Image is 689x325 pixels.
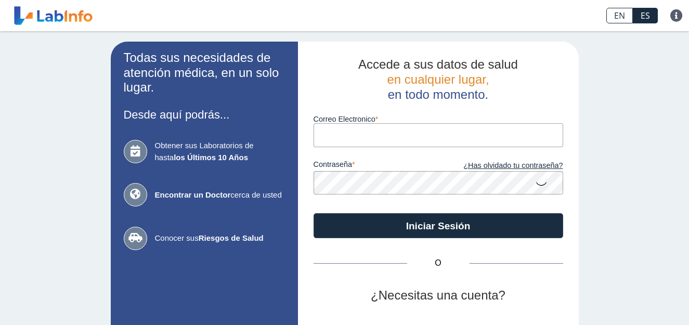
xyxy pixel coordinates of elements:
[124,108,285,121] h3: Desde aquí podrás...
[174,153,248,162] b: los Últimos 10 Años
[606,8,633,23] a: EN
[314,213,563,238] button: Iniciar Sesión
[388,87,488,101] span: en todo momento.
[155,189,285,201] span: cerca de usted
[314,288,563,303] h2: ¿Necesitas una cuenta?
[314,160,438,172] label: contraseña
[155,232,285,244] span: Conocer sus
[387,72,489,86] span: en cualquier lugar,
[314,115,563,123] label: Correo Electronico
[155,140,285,163] span: Obtener sus Laboratorios de hasta
[407,257,470,269] span: O
[358,57,518,71] span: Accede a sus datos de salud
[633,8,658,23] a: ES
[199,233,264,242] b: Riesgos de Salud
[438,160,563,172] a: ¿Has olvidado tu contraseña?
[124,50,285,95] h2: Todas sus necesidades de atención médica, en un solo lugar.
[155,190,231,199] b: Encontrar un Doctor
